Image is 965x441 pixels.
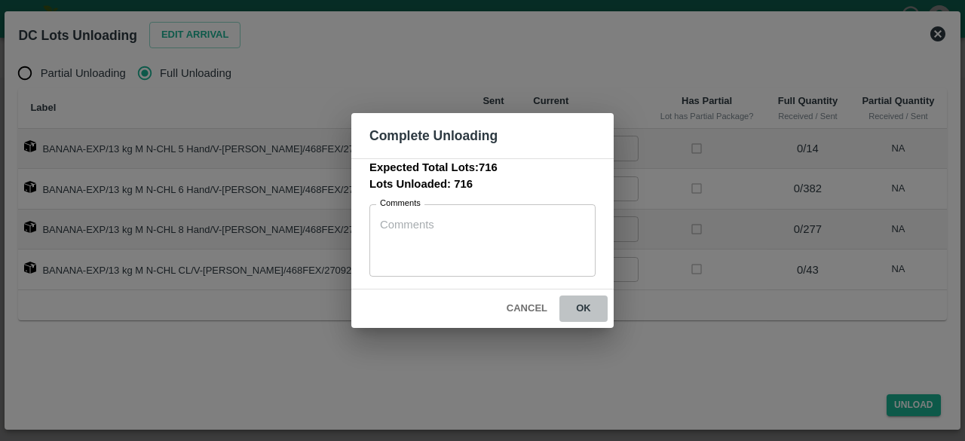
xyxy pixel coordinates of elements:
b: Complete Unloading [369,128,498,143]
label: Comments [380,198,421,210]
button: ok [559,296,608,322]
b: Lots Unloaded: 716 [369,178,473,190]
button: Cancel [501,296,553,322]
b: Expected Total Lots: 716 [369,161,498,173]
